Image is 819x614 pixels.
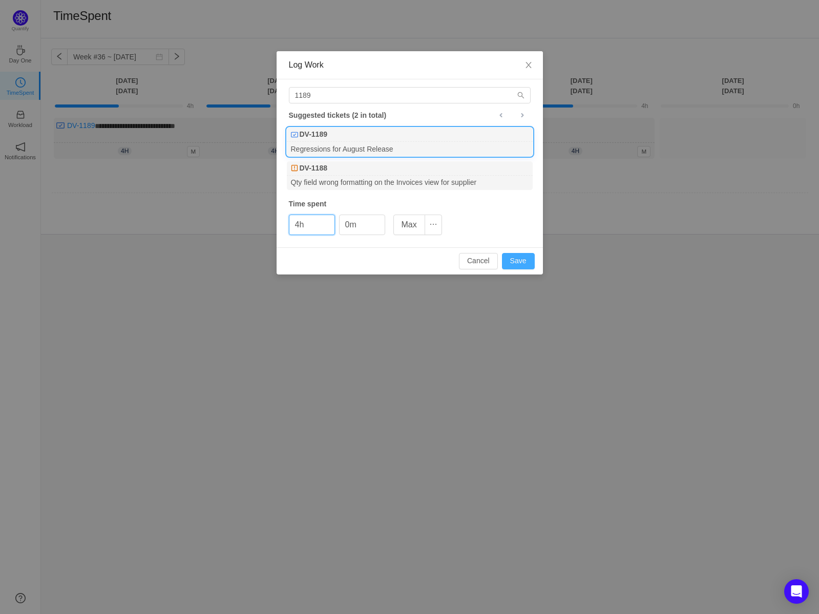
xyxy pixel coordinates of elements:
img: 10300 [291,131,298,138]
img: 10308 [291,164,298,172]
div: Time spent [289,199,531,209]
div: Open Intercom Messenger [784,579,809,604]
button: Cancel [459,253,498,269]
i: icon: search [517,92,524,99]
button: Max [393,215,425,235]
button: Close [514,51,543,80]
input: Search [289,87,531,103]
div: Log Work [289,59,531,71]
button: Save [502,253,535,269]
div: Regressions for August Release [287,142,533,156]
b: DV-1189 [300,129,327,140]
button: icon: ellipsis [425,215,442,235]
i: icon: close [524,61,533,69]
div: Qty field wrong formatting on the Invoices view for supplier [287,176,533,189]
div: Suggested tickets (2 in total) [289,109,531,122]
b: DV-1188 [300,163,327,174]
